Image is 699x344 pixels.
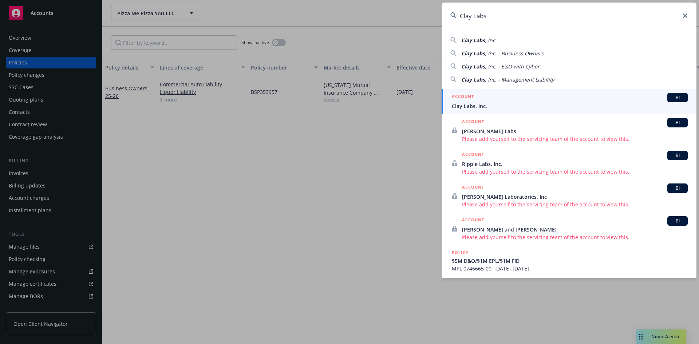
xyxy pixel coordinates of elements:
[461,50,485,57] span: Clay Labs
[462,127,688,135] span: [PERSON_NAME] Labs
[442,89,696,114] a: ACCOUNTBIClay Labs, Inc.
[452,249,469,256] h5: POLICY
[462,226,688,233] span: [PERSON_NAME] and [PERSON_NAME]
[670,119,685,126] span: BI
[485,50,544,57] span: , Inc. - Business Owners
[462,160,688,168] span: Ripple Labs, Inc.
[442,114,696,147] a: ACCOUNTBI[PERSON_NAME] LabsPlease add yourself to the servicing team of the account to view this.
[485,76,554,83] span: , Inc. - Management Liability
[442,3,696,29] input: Search...
[485,63,540,70] span: , Inc. - E&O with Cyber
[461,76,485,83] span: Clay Labs
[485,37,497,44] span: , Inc.
[452,265,688,272] span: MPL 0746665-00, [DATE]-[DATE]
[452,102,688,110] span: Clay Labs, Inc.
[452,93,474,102] h5: ACCOUNT
[462,168,688,175] span: Please add yourself to the servicing team of the account to view this.
[442,147,696,179] a: ACCOUNTBIRipple Labs, Inc.Please add yourself to the servicing team of the account to view this.
[462,118,484,127] h5: ACCOUNT
[452,257,688,265] span: $5M D&O/$1M EPL/$1M FID
[462,151,484,159] h5: ACCOUNT
[462,233,688,241] span: Please add yourself to the servicing team of the account to view this.
[462,201,688,208] span: Please add yourself to the servicing team of the account to view this.
[462,216,484,225] h5: ACCOUNT
[670,185,685,191] span: BI
[442,212,696,245] a: ACCOUNTBI[PERSON_NAME] and [PERSON_NAME]Please add yourself to the servicing team of the account ...
[670,94,685,101] span: BI
[461,37,485,44] span: Clay Labs
[462,135,688,143] span: Please add yourself to the servicing team of the account to view this.
[442,179,696,212] a: ACCOUNTBI[PERSON_NAME] Laboratories, IncPlease add yourself to the servicing team of the account ...
[461,63,485,70] span: Clay Labs
[670,218,685,224] span: BI
[462,183,484,192] h5: ACCOUNT
[462,193,688,201] span: [PERSON_NAME] Laboratories, Inc
[670,152,685,159] span: BI
[442,245,696,276] a: POLICY$5M D&O/$1M EPL/$1M FIDMPL 0746665-00, [DATE]-[DATE]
